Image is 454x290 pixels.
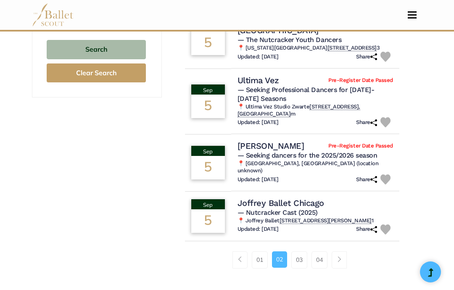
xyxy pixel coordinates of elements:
div: Sep [191,146,225,156]
span: — The Nutcracker Youth Dancers [238,36,342,44]
div: 5 [191,95,225,118]
h4: Ultima Vez [238,75,279,86]
h6: Share [356,226,377,233]
span: Pre-Register Date Passed [328,77,393,84]
nav: Page navigation example [232,251,351,268]
h6: Updated: [DATE] [238,53,279,61]
a: 03 [291,251,307,268]
button: Clear Search [47,63,146,82]
h6: Updated: [DATE] [238,176,279,183]
span: — Seeking dancers for the 2025/2026 season [238,151,377,159]
h6: Updated: [DATE] [238,119,279,126]
h6: Share [356,53,377,61]
h6: 📍 Ultima Vez Studio Zwarte m [238,103,393,118]
span: Pre-Register Date Passed [328,142,393,150]
a: 04 [311,251,327,268]
div: 5 [191,209,225,233]
span: — Seeking Professional Dancers for [DATE]-[DATE] Seasons [238,86,375,103]
span: — Nutcracker Cast (2025) [238,208,318,216]
button: Search [47,40,146,60]
h4: Joffrey Ballet Chicago [238,198,324,208]
h4: [PERSON_NAME] [238,140,304,151]
h6: Share [356,176,377,183]
h6: Updated: [DATE] [238,226,279,233]
h6: 📍 [US_STATE][GEOGRAPHIC_DATA] 3 [238,45,393,52]
div: 5 [191,32,225,55]
h6: 📍 Joffrey Ballet 1 [238,217,393,224]
div: Sep [191,84,225,95]
div: 5 [191,156,225,179]
h6: Share [356,119,377,126]
a: 02 [272,251,287,267]
button: Toggle navigation [402,11,422,19]
a: 01 [252,251,268,268]
h6: 📍 [GEOGRAPHIC_DATA], [GEOGRAPHIC_DATA] (location unknown) [238,160,393,174]
div: Sep [191,199,225,209]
